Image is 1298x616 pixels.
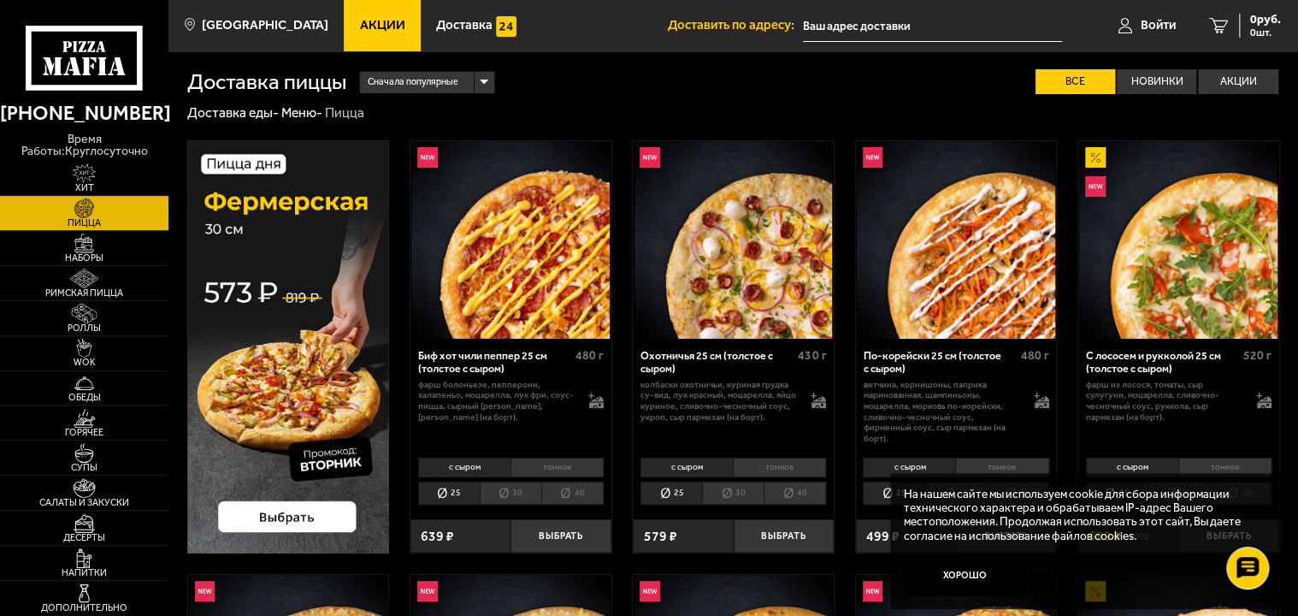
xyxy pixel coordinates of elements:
a: Доставка еды- [187,104,279,121]
p: колбаски охотничьи, куриная грудка су-вид, лук красный, моцарелла, яйцо куриное, сливочно-чесночн... [640,380,797,423]
p: На нашем сайте мы используем cookie для сбора информации технического характера и обрабатываем IP... [904,487,1256,543]
div: Пицца [325,104,364,122]
img: По-корейски 25 см (толстое с сыром) [857,141,1055,340]
span: Акции [360,19,405,32]
a: НовинкаПо-корейски 25 см (толстое с сыром) [856,141,1057,340]
button: Выбрать [510,519,611,553]
span: 579 ₽ [643,530,676,543]
img: Биф хот чили пеппер 25 см (толстое с сыром) [411,141,610,340]
p: ветчина, корнишоны, паприка маринованная, шампиньоны, моцарелла, морковь по-корейски, сливочно-че... [863,380,1019,445]
img: Новинка [640,147,660,168]
li: 25 [418,482,480,506]
li: с сыром [863,458,955,477]
img: Новинка [417,147,438,168]
div: Охотничья 25 см (толстое с сыром) [640,349,794,375]
img: Охотничья 25 см (толстое с сыром) [634,141,833,340]
a: НовинкаОхотничья 25 см (толстое с сыром) [633,141,834,340]
label: Все [1035,69,1115,94]
label: Акции [1198,69,1277,94]
img: С лососем и рукколой 25 см (толстое с сыром) [1079,141,1277,340]
a: Меню- [281,104,322,121]
span: 499 ₽ [866,530,900,543]
span: 0 шт. [1250,27,1281,38]
img: Новинка [863,147,883,168]
li: тонкое [733,458,826,477]
a: НовинкаБиф хот чили пеппер 25 см (толстое с сыром) [410,141,611,340]
span: 480 г [575,348,604,363]
label: Новинки [1117,69,1196,94]
img: Новинка [417,581,438,601]
li: тонкое [510,458,604,477]
span: 0 руб. [1250,14,1281,26]
span: 520 г [1243,348,1271,363]
p: фарш из лосося, томаты, сыр сулугуни, моцарелла, сливочно-чесночный соус, руккола, сыр пармезан (... [1086,380,1242,423]
input: Ваш адрес доставки [803,10,1063,42]
div: Биф хот чили пеппер 25 см (толстое с сыром) [418,349,571,375]
li: 30 [480,482,541,506]
img: 15daf4d41897b9f0e9f617042186c801.svg [496,16,516,37]
img: Новинка [640,581,660,601]
div: По-корейски 25 см (толстое с сыром) [863,349,1016,375]
h1: Доставка пиццы [187,71,346,92]
span: Войти [1141,19,1176,32]
button: Выбрать [734,519,834,553]
span: 430 г [798,348,826,363]
li: 30 [702,482,764,506]
li: тонкое [955,458,1048,477]
li: 40 [764,482,826,506]
span: [GEOGRAPHIC_DATA] [202,19,328,32]
li: 25 [863,482,924,506]
span: 480 г [1021,348,1049,363]
button: Хорошо [904,555,1025,595]
li: тонкое [1178,458,1271,477]
span: 639 ₽ [421,530,454,543]
span: Доставка [436,19,493,32]
img: Новинка [863,581,883,601]
li: с сыром [640,458,733,477]
img: Новинка [1085,176,1106,197]
img: Акционный [1085,147,1106,168]
p: фарш болоньезе, пепперони, халапеньо, моцарелла, лук фри, соус-пицца, сырный [PERSON_NAME], [PERS... [418,380,575,423]
li: 40 [541,482,604,506]
div: С лососем и рукколой 25 см (толстое с сыром) [1086,349,1239,375]
img: Новинка [195,581,215,601]
span: Доставить по адресу: [668,19,803,32]
li: с сыром [1086,458,1178,477]
span: Сначала популярные [367,69,457,95]
li: 25 [640,482,702,506]
li: с сыром [418,458,510,477]
a: АкционныйНовинкаС лососем и рукколой 25 см (толстое с сыром) [1078,141,1279,340]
